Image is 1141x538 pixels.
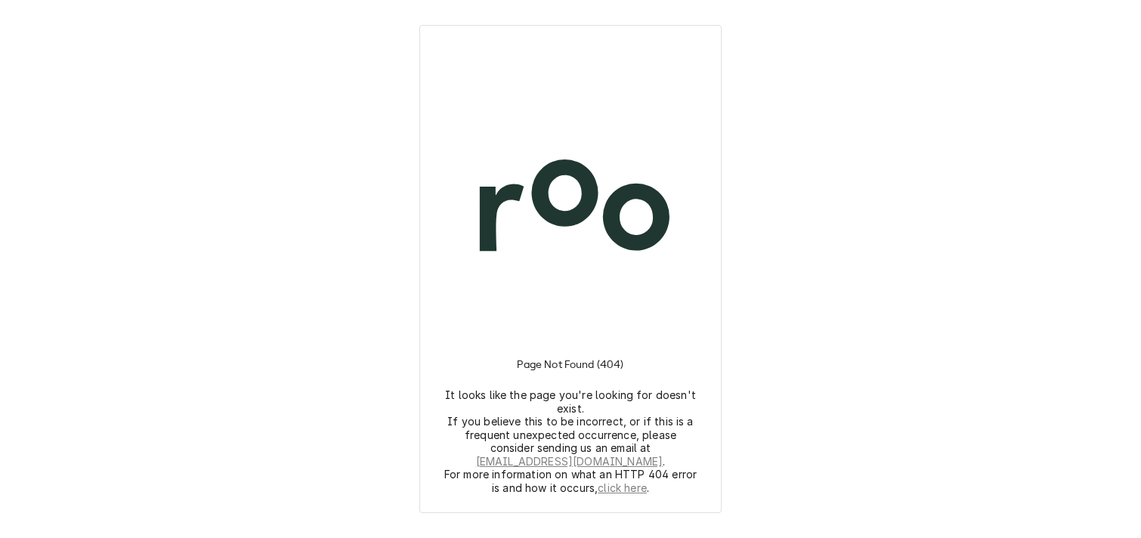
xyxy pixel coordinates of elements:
[438,76,703,340] img: Logo
[444,468,697,494] p: For more information on what an HTTP 404 error is and how it occurs, .
[444,388,697,415] p: It looks like the page you're looking for doesn't exist.
[444,415,697,468] p: If you believe this to be incorrect, or if this is a frequent unexpected occurrence, please consi...
[438,340,703,494] div: Instructions
[438,44,703,494] div: Logo and Instructions Container
[476,455,663,468] a: [EMAIL_ADDRESS][DOMAIN_NAME]
[598,481,647,495] a: click here
[517,340,623,388] h3: Page Not Found (404)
